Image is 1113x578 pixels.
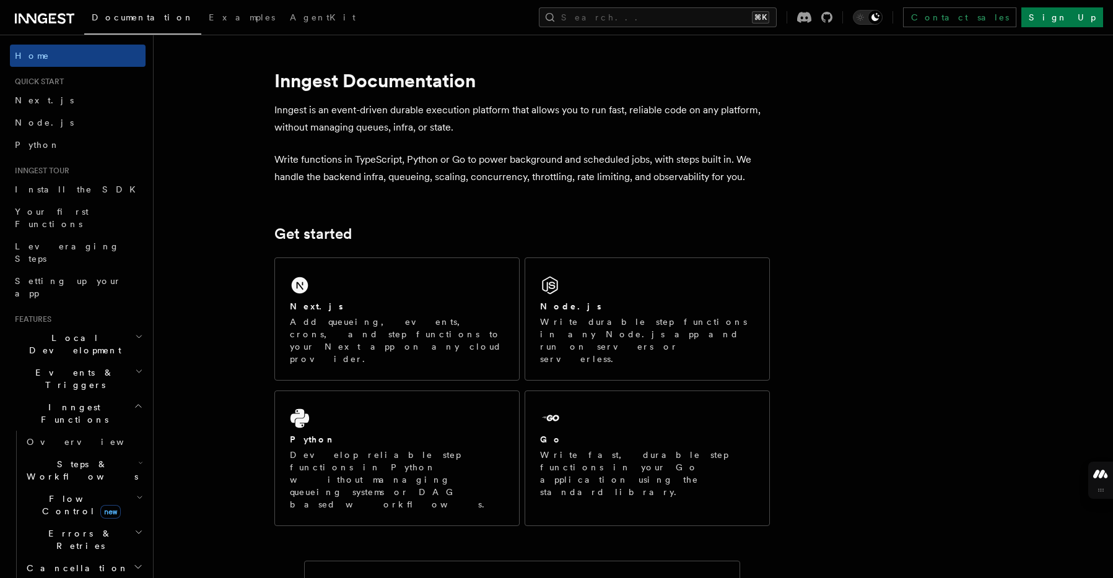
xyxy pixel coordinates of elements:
[10,327,146,361] button: Local Development
[84,4,201,35] a: Documentation
[274,101,770,136] p: Inngest is an event-driven durable execution platform that allows you to run fast, reliable code ...
[15,95,74,105] span: Next.js
[540,316,754,365] p: Write durable step functions in any Node.js app and run on servers or serverless.
[274,69,770,92] h1: Inngest Documentation
[15,241,120,264] span: Leveraging Steps
[15,276,121,298] span: Setting up your app
[10,366,135,391] span: Events & Triggers
[10,314,51,324] span: Features
[290,433,336,446] h2: Python
[100,505,121,519] span: new
[10,361,146,396] button: Events & Triggers
[274,225,352,243] a: Get started
[27,437,154,447] span: Overview
[10,201,146,235] a: Your first Functions
[22,453,146,488] button: Steps & Workflows
[853,10,883,25] button: Toggle dark mode
[201,4,282,33] a: Examples
[22,493,136,517] span: Flow Control
[10,77,64,87] span: Quick start
[290,12,356,22] span: AgentKit
[525,390,770,526] a: GoWrite fast, durable step functions in your Go application using the standard library.
[282,4,363,33] a: AgentKit
[290,316,504,365] p: Add queueing, events, crons, and step functions to your Next app on any cloud provider.
[22,458,138,483] span: Steps & Workflows
[22,431,146,453] a: Overview
[540,449,754,498] p: Write fast, durable step functions in your Go application using the standard library.
[209,12,275,22] span: Examples
[10,235,146,270] a: Leveraging Steps
[10,134,146,156] a: Python
[290,300,343,313] h2: Next.js
[92,12,194,22] span: Documentation
[525,257,770,381] a: Node.jsWrite durable step functions in any Node.js app and run on servers or serverless.
[1021,7,1103,27] a: Sign Up
[10,89,146,111] a: Next.js
[22,522,146,557] button: Errors & Retries
[10,45,146,67] a: Home
[15,50,50,62] span: Home
[15,118,74,127] span: Node.js
[10,270,146,304] a: Setting up your app
[22,488,146,522] button: Flow Controlnew
[22,527,134,552] span: Errors & Retries
[10,396,146,431] button: Inngest Functions
[15,184,143,194] span: Install the SDK
[10,111,146,134] a: Node.js
[903,7,1016,27] a: Contact sales
[540,300,601,313] h2: Node.js
[10,401,134,426] span: Inngest Functions
[539,7,777,27] button: Search...⌘K
[15,207,89,229] span: Your first Functions
[752,11,769,24] kbd: ⌘K
[22,562,129,574] span: Cancellation
[10,178,146,201] a: Install the SDK
[290,449,504,511] p: Develop reliable step functions in Python without managing queueing systems or DAG based workflows.
[274,257,520,381] a: Next.jsAdd queueing, events, crons, and step functions to your Next app on any cloud provider.
[15,140,60,150] span: Python
[540,433,562,446] h2: Go
[274,151,770,186] p: Write functions in TypeScript, Python or Go to power background and scheduled jobs, with steps bu...
[274,390,520,526] a: PythonDevelop reliable step functions in Python without managing queueing systems or DAG based wo...
[10,332,135,356] span: Local Development
[10,166,69,176] span: Inngest tour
